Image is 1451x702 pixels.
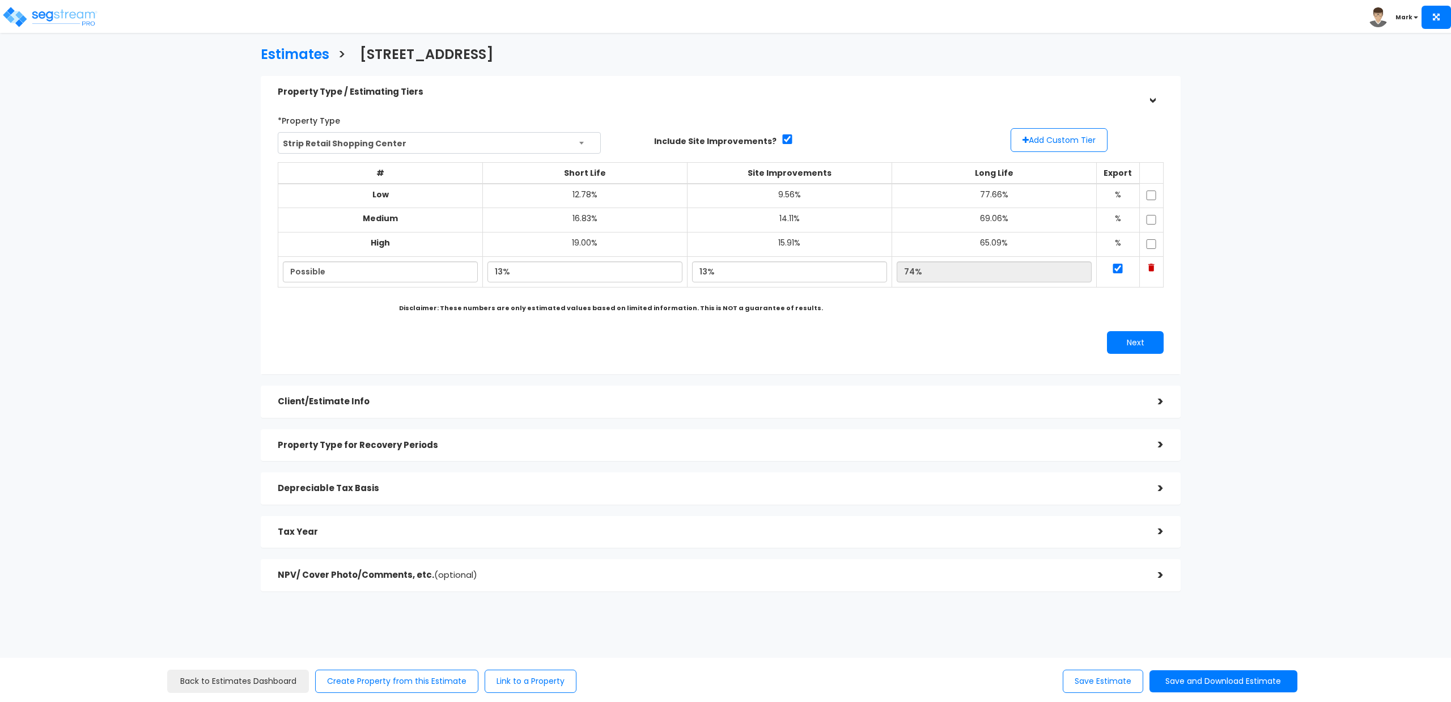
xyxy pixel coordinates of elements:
[278,441,1141,450] h5: Property Type for Recovery Periods
[278,484,1141,493] h5: Depreciable Tax Basis
[1395,13,1412,22] b: Mark
[372,189,389,200] b: Low
[687,232,892,257] td: 15.91%
[482,162,687,184] th: Short Life
[278,132,601,154] span: Strip Retail Shopping Center
[654,136,777,147] label: Include Site Improvements?
[2,6,98,28] img: logo_pro_r.png
[1141,523,1164,540] div: >
[1148,264,1155,272] img: Trash Icon
[360,47,494,65] h3: [STREET_ADDRESS]
[1141,480,1164,497] div: >
[338,47,346,65] h3: >
[1143,81,1161,103] div: >
[261,47,329,65] h3: Estimates
[482,184,687,208] td: 12.78%
[278,527,1141,537] h5: Tax Year
[278,397,1141,407] h5: Client/Estimate Info
[687,208,892,232] td: 14.11%
[1107,331,1164,354] button: Next
[1141,566,1164,584] div: >
[363,213,398,224] b: Medium
[252,36,329,70] a: Estimates
[485,670,576,693] button: Link to a Property
[1141,393,1164,411] div: >
[482,208,687,232] td: 16.83%
[1149,670,1297,692] button: Save and Download Estimate
[892,184,1096,208] td: 77.66%
[1096,232,1139,257] td: %
[167,670,309,693] a: Back to Estimates Dashboard
[315,670,478,693] button: Create Property from this Estimate
[892,232,1096,257] td: 65.09%
[892,162,1096,184] th: Long Life
[1368,7,1388,27] img: avatar.png
[278,111,340,126] label: *Property Type
[278,133,600,154] span: Strip Retail Shopping Center
[1141,436,1164,454] div: >
[1096,208,1139,232] td: %
[278,570,1141,580] h5: NPV/ Cover Photo/Comments, etc.
[278,162,483,184] th: #
[434,569,477,581] span: (optional)
[687,162,892,184] th: Site Improvements
[687,184,892,208] td: 9.56%
[371,237,390,248] b: High
[399,303,823,312] b: Disclaimer: These numbers are only estimated values based on limited information. This is NOT a g...
[278,87,1141,97] h5: Property Type / Estimating Tiers
[1063,670,1143,693] button: Save Estimate
[351,36,494,70] a: [STREET_ADDRESS]
[1011,128,1108,152] button: Add Custom Tier
[892,208,1096,232] td: 69.06%
[1096,184,1139,208] td: %
[1096,162,1139,184] th: Export
[482,232,687,257] td: 19.00%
